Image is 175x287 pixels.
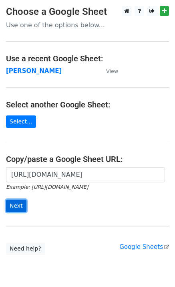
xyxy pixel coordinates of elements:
h4: Copy/paste a Google Sheet URL: [6,154,169,164]
input: Next [6,200,26,212]
small: Example: [URL][DOMAIN_NAME] [6,184,88,190]
h4: Select another Google Sheet: [6,100,169,109]
small: View [106,68,118,74]
h3: Choose a Google Sheet [6,6,169,18]
a: Need help? [6,243,45,255]
a: [PERSON_NAME] [6,67,62,75]
p: Use one of the options below... [6,21,169,29]
input: Paste your Google Sheet URL here [6,167,165,182]
a: Select... [6,115,36,128]
a: View [98,67,118,75]
h4: Use a recent Google Sheet: [6,54,169,63]
a: Google Sheets [119,243,169,251]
